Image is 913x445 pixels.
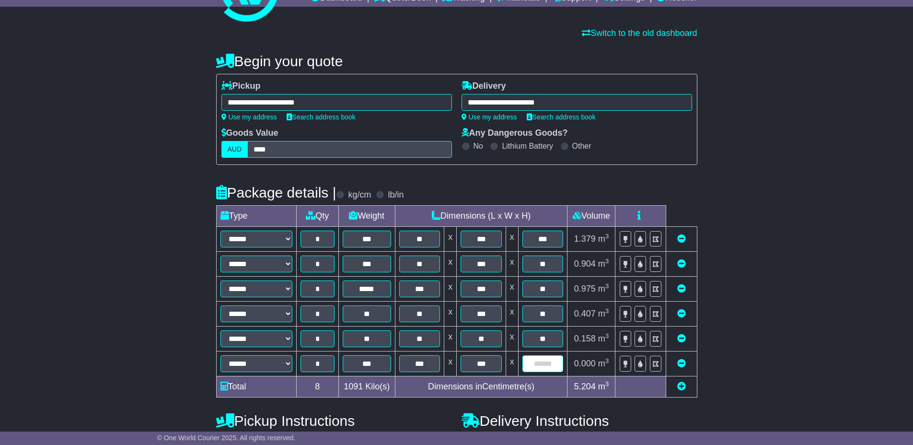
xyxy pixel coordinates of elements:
[216,206,296,227] td: Type
[502,141,553,151] label: Lithium Battery
[598,382,609,391] span: m
[605,282,609,290] sup: 3
[677,284,686,293] a: Remove this item
[338,376,395,398] td: Kilo(s)
[598,259,609,269] span: m
[444,227,457,252] td: x
[506,227,518,252] td: x
[287,113,356,121] a: Search address book
[216,413,452,429] h4: Pickup Instructions
[677,234,686,244] a: Remove this item
[677,309,686,318] a: Remove this item
[574,309,596,318] span: 0.407
[677,382,686,391] a: Add new item
[388,190,404,200] label: lb/in
[574,284,596,293] span: 0.975
[506,351,518,376] td: x
[598,334,609,343] span: m
[462,113,517,121] a: Use my address
[574,234,596,244] span: 1.379
[474,141,483,151] label: No
[221,113,277,121] a: Use my address
[444,327,457,351] td: x
[567,206,615,227] td: Volume
[506,302,518,327] td: x
[348,190,371,200] label: kg/cm
[338,206,395,227] td: Weight
[506,277,518,302] td: x
[395,376,567,398] td: Dimensions in Centimetre(s)
[598,359,609,368] span: m
[216,376,296,398] td: Total
[582,28,697,38] a: Switch to the old dashboard
[677,259,686,269] a: Remove this item
[462,413,697,429] h4: Delivery Instructions
[444,277,457,302] td: x
[598,309,609,318] span: m
[574,382,596,391] span: 5.204
[221,128,278,139] label: Goods Value
[216,185,336,200] h4: Package details |
[506,252,518,277] td: x
[462,128,568,139] label: Any Dangerous Goods?
[574,334,596,343] span: 0.158
[221,141,248,158] label: AUD
[605,258,609,265] sup: 3
[506,327,518,351] td: x
[605,307,609,315] sup: 3
[677,334,686,343] a: Remove this item
[605,357,609,364] sup: 3
[598,234,609,244] span: m
[216,53,697,69] h4: Begin your quote
[444,351,457,376] td: x
[344,382,363,391] span: 1091
[574,359,596,368] span: 0.000
[444,302,457,327] td: x
[574,259,596,269] span: 0.904
[605,332,609,340] sup: 3
[605,380,609,387] sup: 3
[527,113,596,121] a: Search address book
[598,284,609,293] span: m
[462,81,506,92] label: Delivery
[677,359,686,368] a: Remove this item
[296,206,338,227] td: Qty
[395,206,567,227] td: Dimensions (L x W x H)
[572,141,591,151] label: Other
[296,376,338,398] td: 8
[157,434,296,442] span: © One World Courier 2025. All rights reserved.
[444,252,457,277] td: x
[221,81,261,92] label: Pickup
[605,233,609,240] sup: 3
